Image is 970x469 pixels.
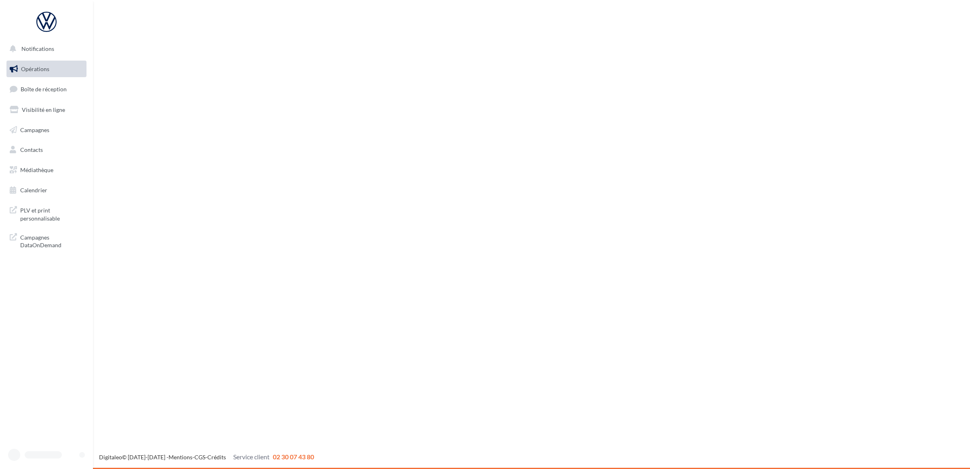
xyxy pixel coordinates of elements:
[5,61,88,78] a: Opérations
[5,202,88,225] a: PLV et print personnalisable
[233,453,270,461] span: Service client
[194,454,205,461] a: CGS
[99,454,122,461] a: Digitaleo
[20,232,83,249] span: Campagnes DataOnDemand
[5,40,85,57] button: Notifications
[5,162,88,179] a: Médiathèque
[20,205,83,222] span: PLV et print personnalisable
[99,454,314,461] span: © [DATE]-[DATE] - - -
[21,65,49,72] span: Opérations
[5,229,88,252] a: Campagnes DataOnDemand
[207,454,226,461] a: Crédits
[20,187,47,193] span: Calendrier
[169,454,192,461] a: Mentions
[20,146,43,153] span: Contacts
[5,80,88,98] a: Boîte de réception
[5,122,88,139] a: Campagnes
[5,101,88,118] a: Visibilité en ligne
[273,453,314,461] span: 02 30 07 43 80
[21,45,54,52] span: Notifications
[5,182,88,199] a: Calendrier
[22,106,65,113] span: Visibilité en ligne
[20,166,53,173] span: Médiathèque
[21,86,67,93] span: Boîte de réception
[20,126,49,133] span: Campagnes
[5,141,88,158] a: Contacts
